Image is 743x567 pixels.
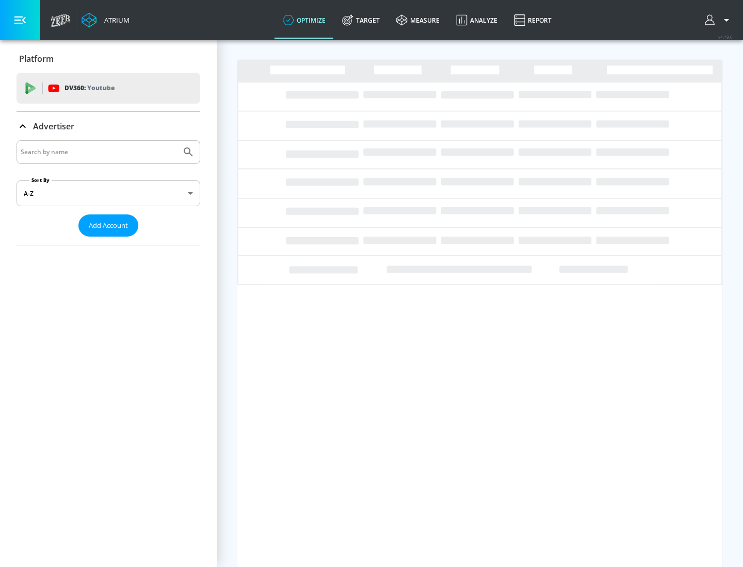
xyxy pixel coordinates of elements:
label: Sort By [29,177,52,184]
div: A-Z [17,180,200,206]
p: Advertiser [33,121,74,132]
p: Youtube [87,82,115,93]
input: Search by name [21,145,177,159]
p: DV360: [64,82,115,94]
a: optimize [274,2,334,39]
div: DV360: Youtube [17,73,200,104]
span: Add Account [89,220,128,231]
div: Atrium [100,15,130,25]
div: Platform [17,44,200,73]
button: Add Account [78,214,138,237]
p: Platform [19,53,54,64]
a: Atrium [82,12,130,28]
a: measure [388,2,448,39]
div: Advertiser [17,140,200,245]
nav: list of Advertiser [17,237,200,245]
a: Analyze [448,2,506,39]
div: Advertiser [17,112,200,141]
a: Target [334,2,388,39]
span: v 4.19.0 [718,34,733,40]
a: Report [506,2,560,39]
